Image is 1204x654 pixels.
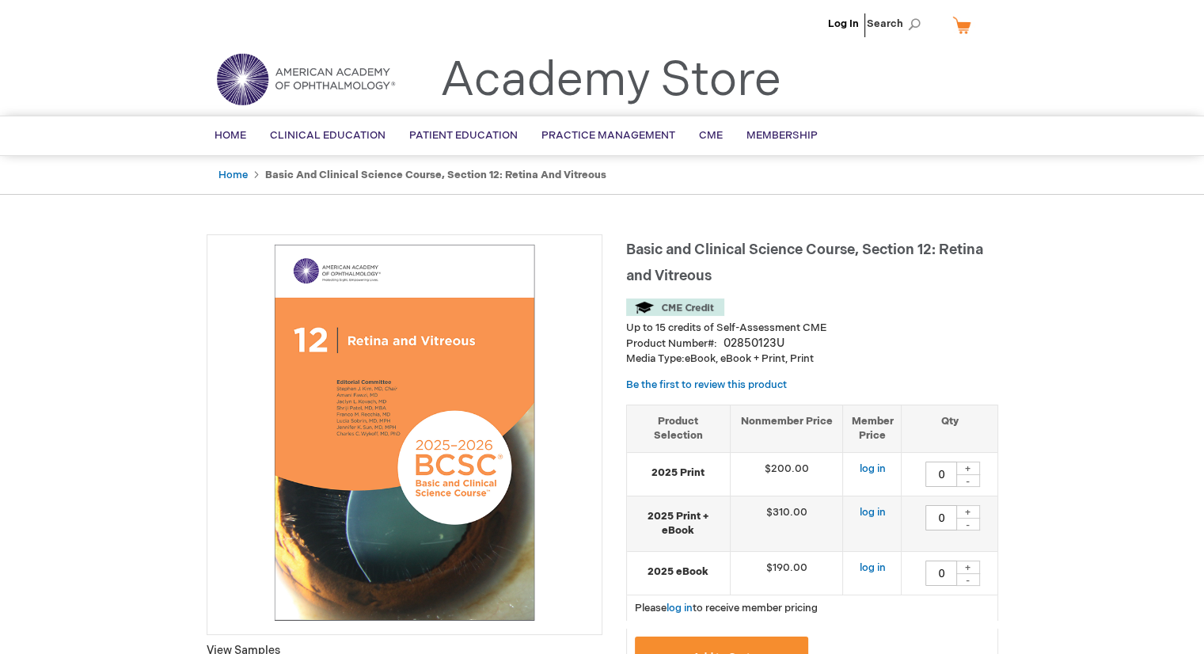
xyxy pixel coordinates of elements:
div: - [956,474,980,487]
td: $200.00 [730,452,843,496]
a: Home [218,169,248,181]
div: - [956,518,980,530]
span: Basic and Clinical Science Course, Section 12: Retina and Vitreous [626,241,983,284]
span: Patient Education [409,129,518,142]
strong: 2025 Print [635,466,722,481]
a: log in [859,506,885,519]
span: CME [699,129,723,142]
a: Academy Store [440,52,781,109]
a: Log In [828,17,859,30]
span: Membership [746,129,818,142]
span: Clinical Education [270,129,386,142]
strong: Product Number [626,337,717,350]
span: Practice Management [541,129,675,142]
img: CME Credit [626,298,724,316]
input: Qty [925,462,957,487]
th: Member Price [843,405,902,452]
th: Qty [902,405,997,452]
th: Product Selection [627,405,731,452]
span: Home [215,129,246,142]
div: 02850123U [724,336,784,352]
div: - [956,573,980,586]
a: log in [859,462,885,475]
input: Qty [925,505,957,530]
strong: 2025 Print + eBook [635,509,722,538]
div: + [956,505,980,519]
strong: Basic and Clinical Science Course, Section 12: Retina and Vitreous [265,169,606,181]
li: Up to 15 credits of Self-Assessment CME [626,321,998,336]
td: $190.00 [730,551,843,595]
span: Please to receive member pricing [635,602,818,614]
span: Search [867,8,927,40]
a: Be the first to review this product [626,378,787,391]
strong: 2025 eBook [635,565,722,580]
th: Nonmember Price [730,405,843,452]
td: $310.00 [730,496,843,551]
a: log in [667,602,693,614]
input: Qty [925,561,957,586]
strong: Media Type: [626,352,685,365]
div: + [956,561,980,574]
p: eBook, eBook + Print, Print [626,352,998,367]
a: log in [859,561,885,574]
div: + [956,462,980,475]
img: Basic and Clinical Science Course, Section 12: Retina and Vitreous [215,243,594,622]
